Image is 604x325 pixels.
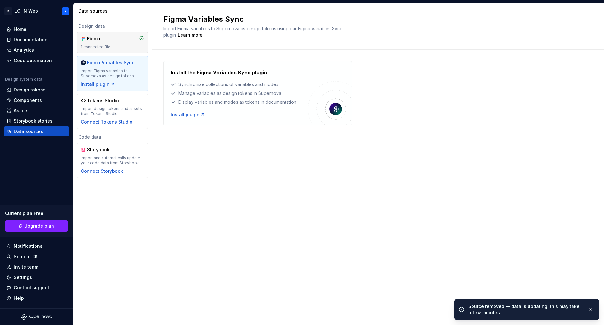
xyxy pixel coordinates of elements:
div: Code data [77,134,148,140]
a: Storybook stories [4,116,69,126]
div: Home [14,26,26,32]
button: RLOHN WebY [1,4,72,18]
div: 1 connected file [81,44,144,49]
a: Invite team [4,262,69,272]
a: Code automation [4,55,69,66]
div: Design data [77,23,148,29]
div: Display variables and modes as tokens in documentation [171,99,308,105]
div: Synchronize collections of variables and modes [171,81,308,88]
div: Current plan : Free [5,210,68,217]
button: Search ⌘K [4,252,69,262]
a: Design tokens [4,85,69,95]
div: Assets [14,107,29,114]
span: Import Figma variables to Supernova as design tokens using our Figma Variables Sync plugin. [163,26,344,38]
div: Invite team [14,264,38,270]
div: Source removed — data is updating, this may take a few minutes. [468,303,583,316]
a: Figma1 connected file [77,32,148,53]
div: Components [14,97,42,103]
a: Assets [4,106,69,116]
a: Analytics [4,45,69,55]
div: Contact support [14,285,49,291]
span: Upgrade plan [24,223,54,229]
div: Documentation [14,37,48,43]
a: Components [4,95,69,105]
div: Figma [87,36,117,42]
button: Connect Tokens Studio [81,119,132,125]
button: Help [4,293,69,303]
h4: Install the Figma Variables Sync plugin [171,69,267,76]
div: Data sources [78,8,149,14]
div: Y [64,9,67,14]
div: Figma Variables Sync [87,60,134,66]
div: Settings [14,274,32,281]
a: StorybookImport and automatically update your code data from Storybook.Connect Storybook [77,143,148,178]
div: Analytics [14,47,34,53]
a: Home [4,24,69,34]
span: . [177,33,204,38]
div: Search ⌘K [14,253,38,260]
div: Tokens Studio [87,97,119,104]
a: Data sources [4,126,69,136]
div: Notifications [14,243,42,249]
h2: Figma Variables Sync [163,14,585,24]
div: LOHN Web [14,8,38,14]
button: Connect Storybook [81,168,123,174]
div: Design system data [5,77,42,82]
div: Help [14,295,24,301]
div: Storybook [87,147,117,153]
div: Import Figma variables to Supernova as design tokens. [81,68,144,78]
a: Install plugin [171,112,205,118]
button: Install plugin [81,81,115,87]
div: Manage variables as design tokens in Supernova [171,90,308,96]
div: Data sources [14,128,43,135]
div: Import and automatically update your code data from Storybook. [81,155,144,165]
a: Learn more [178,32,203,38]
button: Contact support [4,283,69,293]
a: Tokens StudioImport design tokens and assets from Tokens StudioConnect Tokens Studio [77,94,148,129]
div: Design tokens [14,87,46,93]
a: Settings [4,272,69,282]
div: R [4,7,12,15]
div: Code automation [14,57,52,64]
svg: Supernova Logo [21,314,52,320]
a: Documentation [4,35,69,45]
button: Upgrade plan [5,220,68,232]
button: Notifications [4,241,69,251]
div: Storybook stories [14,118,53,124]
div: Import design tokens and assets from Tokens Studio [81,106,144,116]
a: Figma Variables SyncImport Figma variables to Supernova as design tokens.Install plugin [77,56,148,91]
